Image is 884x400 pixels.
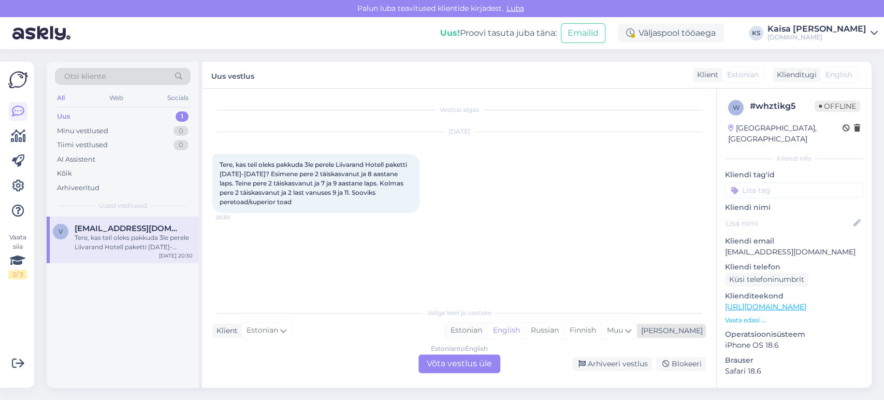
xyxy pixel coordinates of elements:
[99,201,147,210] span: Uued vestlused
[825,69,852,80] span: English
[725,355,863,366] p: Brauser
[607,325,623,335] span: Muu
[815,101,860,112] span: Offline
[57,183,99,193] div: Arhiveeritud
[212,308,706,318] div: Valige keel ja vastake
[727,69,759,80] span: Estonian
[725,316,863,325] p: Vaata edasi ...
[57,140,108,150] div: Tiimi vestlused
[176,111,189,122] div: 1
[525,323,564,338] div: Russian
[564,323,601,338] div: Finnish
[55,91,67,105] div: All
[725,291,863,302] p: Klienditeekond
[8,233,27,279] div: Vaata siia
[726,218,851,229] input: Lisa nimi
[159,252,193,260] div: [DATE] 20:30
[440,28,460,38] b: Uus!
[767,25,878,41] a: Kaisa [PERSON_NAME][DOMAIN_NAME]
[561,23,605,43] button: Emailid
[750,100,815,112] div: # whztikg5
[725,262,863,273] p: Kliendi telefon
[637,325,703,336] div: [PERSON_NAME]
[725,182,863,198] input: Lisa tag
[767,33,866,41] div: [DOMAIN_NAME]
[725,366,863,377] p: Safari 18.6
[503,4,527,13] span: Luba
[572,357,652,371] div: Arhiveeri vestlus
[440,27,557,39] div: Proovi tasuta juba täna:
[725,340,863,351] p: iPhone OS 18.6
[431,344,488,353] div: Estonian to English
[725,247,863,258] p: [EMAIL_ADDRESS][DOMAIN_NAME]
[725,329,863,340] p: Operatsioonisüsteem
[75,233,193,252] div: Tere, kas teil oleks pakkuda 3le perele Liivarand Hotell paketti [DATE]-[DATE]? Esimene pere 2 tä...
[57,168,72,179] div: Kõik
[725,236,863,247] p: Kliendi email
[211,68,254,82] label: Uus vestlus
[487,323,525,338] div: English
[728,123,843,145] div: [GEOGRAPHIC_DATA], [GEOGRAPHIC_DATA]
[59,227,63,235] span: v
[64,71,106,82] span: Otsi kliente
[57,126,108,136] div: Minu vestlused
[57,154,95,165] div: AI Assistent
[57,111,70,122] div: Uus
[220,161,409,206] span: Tere, kas teil oleks pakkuda 3le perele Liivarand Hotell paketti [DATE]-[DATE]? Esimene pere 2 tä...
[725,154,863,163] div: Kliendi info
[767,25,866,33] div: Kaisa [PERSON_NAME]
[75,224,182,233] span: varmopoder@gmail.com
[725,387,863,396] div: [PERSON_NAME]
[418,354,500,373] div: Võta vestlus üle
[725,202,863,213] p: Kliendi nimi
[656,357,706,371] div: Blokeeri
[212,127,706,136] div: [DATE]
[247,325,278,336] span: Estonian
[173,140,189,150] div: 0
[725,273,808,287] div: Küsi telefoninumbrit
[445,323,487,338] div: Estonian
[212,325,238,336] div: Klient
[165,91,191,105] div: Socials
[749,26,763,40] div: KS
[173,126,189,136] div: 0
[107,91,125,105] div: Web
[725,169,863,180] p: Kliendi tag'id
[8,70,28,90] img: Askly Logo
[212,105,706,115] div: Vestlus algas
[8,270,27,279] div: 2 / 3
[773,69,817,80] div: Klienditugi
[725,302,806,311] a: [URL][DOMAIN_NAME]
[693,69,718,80] div: Klient
[618,24,724,42] div: Väljaspool tööaega
[733,104,740,111] span: w
[215,213,254,221] span: 20:30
